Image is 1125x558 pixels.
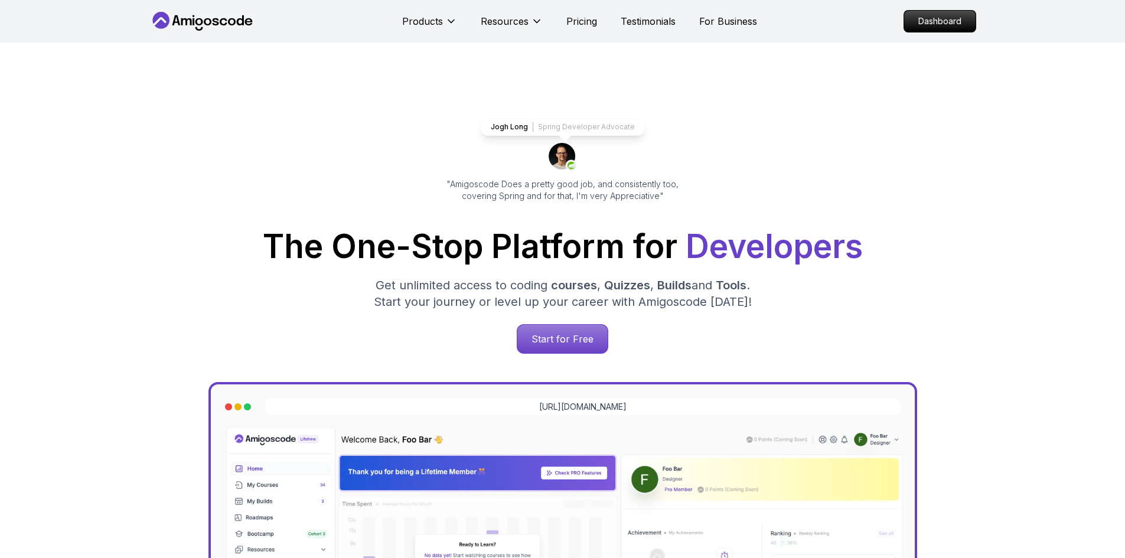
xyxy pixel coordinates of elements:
button: Resources [481,14,543,38]
p: Resources [481,14,529,28]
button: Products [402,14,457,38]
img: josh long [549,143,577,171]
span: Quizzes [604,278,650,292]
span: courses [551,278,597,292]
span: Developers [686,227,863,266]
p: Start for Free [517,325,608,353]
span: Tools [716,278,746,292]
p: Spring Developer Advocate [538,122,635,132]
a: Dashboard [904,10,976,32]
p: Products [402,14,443,28]
p: Jogh Long [491,122,528,132]
a: For Business [699,14,757,28]
a: Start for Free [517,324,608,354]
a: [URL][DOMAIN_NAME] [539,401,627,413]
a: Pricing [566,14,597,28]
p: "Amigoscode Does a pretty good job, and consistently too, covering Spring and for that, I'm very ... [431,178,695,202]
h1: The One-Stop Platform for [159,230,967,263]
p: Get unlimited access to coding , , and . Start your journey or level up your career with Amigosco... [364,277,761,310]
a: Testimonials [621,14,676,28]
p: Dashboard [904,11,976,32]
span: Builds [657,278,692,292]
